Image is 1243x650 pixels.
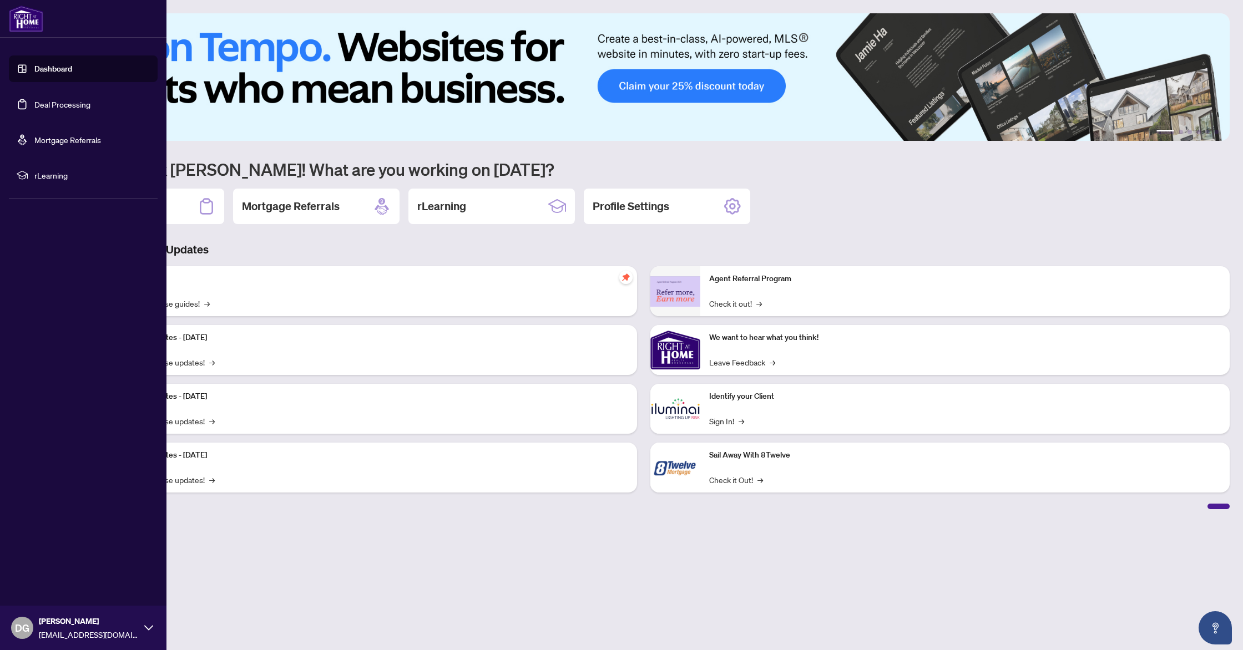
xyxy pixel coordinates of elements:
[15,620,29,636] span: DG
[709,297,762,309] a: Check it out!→
[209,474,215,486] span: →
[709,273,1221,285] p: Agent Referral Program
[34,99,90,109] a: Deal Processing
[619,271,633,284] span: pushpin
[770,356,775,368] span: →
[1196,130,1201,134] button: 4
[117,273,628,285] p: Self-Help
[117,332,628,344] p: Platform Updates - [DATE]
[34,135,101,145] a: Mortgage Referrals
[650,325,700,375] img: We want to hear what you think!
[650,384,700,434] img: Identify your Client
[34,169,150,181] span: rLearning
[1156,130,1174,134] button: 1
[9,6,43,32] img: logo
[709,449,1221,461] p: Sail Away With 8Twelve
[739,415,744,427] span: →
[650,443,700,492] img: Sail Away With 8Twelve
[39,615,139,627] span: [PERSON_NAME]
[709,474,763,486] a: Check it Out!→
[58,159,1230,180] h1: Welcome back [PERSON_NAME]! What are you working on [DATE]?
[757,474,763,486] span: →
[756,297,762,309] span: →
[709,356,775,368] a: Leave Feedback→
[117,449,628,461] p: Platform Updates - [DATE]
[209,356,215,368] span: →
[209,415,215,427] span: →
[204,297,210,309] span: →
[593,199,669,214] h2: Profile Settings
[1179,130,1183,134] button: 2
[650,276,700,307] img: Agent Referral Program
[242,199,340,214] h2: Mortgage Referrals
[58,242,1230,257] h3: Brokerage & Industry Updates
[1214,130,1219,134] button: 6
[709,390,1221,403] p: Identify your Client
[1188,130,1192,134] button: 3
[1199,611,1232,644] button: Open asap
[1205,130,1210,134] button: 5
[117,390,628,403] p: Platform Updates - [DATE]
[34,64,72,74] a: Dashboard
[39,628,139,641] span: [EMAIL_ADDRESS][DOMAIN_NAME]
[58,13,1230,141] img: Slide 0
[417,199,466,214] h2: rLearning
[709,332,1221,344] p: We want to hear what you think!
[709,415,744,427] a: Sign In!→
